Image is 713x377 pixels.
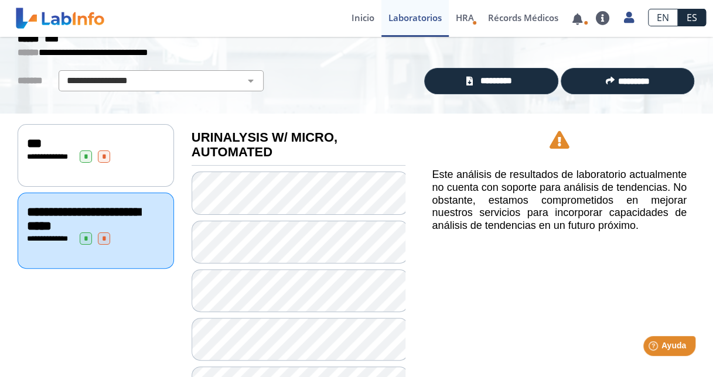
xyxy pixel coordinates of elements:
a: ES [678,9,706,26]
b: URINALYSIS W/ MICRO, AUTOMATED [192,130,337,159]
h5: Este análisis de resultados de laboratorio actualmente no cuenta con soporte para análisis de ten... [432,169,687,232]
a: EN [648,9,678,26]
iframe: Help widget launcher [609,331,700,364]
span: HRA [456,12,474,23]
